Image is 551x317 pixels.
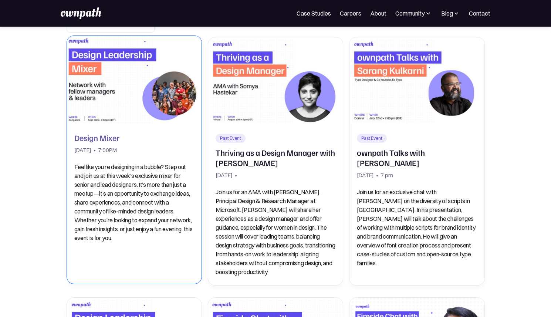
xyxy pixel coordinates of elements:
div: [DATE] [74,145,91,155]
div: 7:00PM [98,145,117,155]
h2: Design Mixer [74,132,119,143]
p: Feel like you’re designing in a bubble? Step out and join us at this week’s exclusive mixer for s... [74,162,194,242]
a: Design Mixer[DATE]•7:00PMFeel like you’re designing in a bubble? Step out and join us at this wee... [67,36,202,284]
a: Past Eventownpath Talks with [PERSON_NAME][DATE]•7 pmJoin us for an exclusive chat with [PERSON_N... [349,37,484,286]
div: • [235,170,237,181]
a: Careers [340,9,361,18]
div: [DATE] [216,170,233,181]
a: Past EventThriving as a Design Manager with [PERSON_NAME][DATE]•Join us for an AMA with [PERSON_N... [208,37,343,286]
div: Community [395,9,425,18]
a: Case Studies [297,9,331,18]
div: [DATE] [357,170,374,181]
div: Past Event [361,135,382,141]
h2: ownpath Talks with [PERSON_NAME] [357,147,477,168]
div: Blog [441,9,453,18]
div: Past Event [220,135,241,141]
div: Community [395,9,432,18]
div: • [376,170,378,181]
h2: Thriving as a Design Manager with [PERSON_NAME] [216,147,335,168]
div: Blog [441,9,460,18]
a: About [370,9,386,18]
a: Contact [469,9,490,18]
div: 7 pm [381,170,393,181]
p: Join us for an exclusive chat with [PERSON_NAME] on the diversity of scripts in [GEOGRAPHIC_DATA]... [357,188,477,267]
p: Join us for an AMA with [PERSON_NAME], Principal Design & Research Manager at Microsoft. [PERSON_... [216,188,335,276]
div: • [94,145,96,155]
